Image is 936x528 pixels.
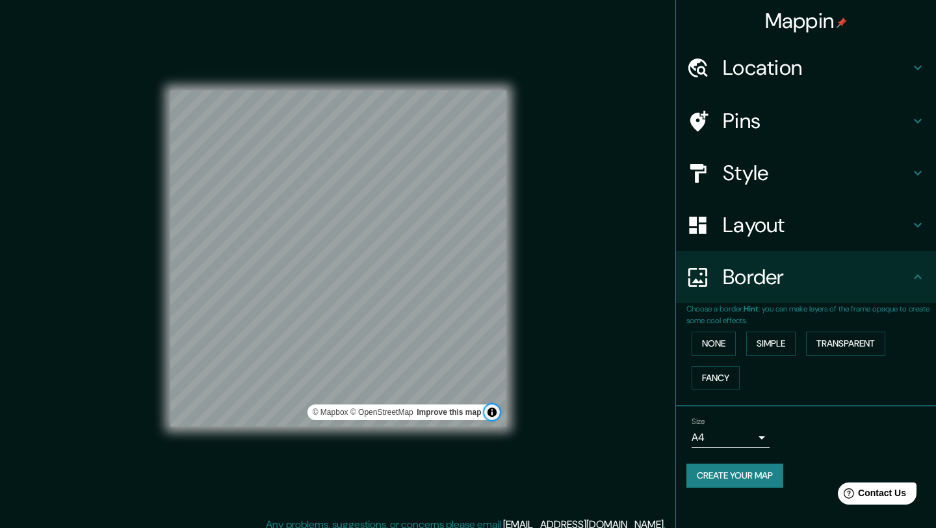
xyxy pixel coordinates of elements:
[676,147,936,199] div: Style
[692,416,705,427] label: Size
[837,18,847,28] img: pin-icon.png
[692,427,770,448] div: A4
[806,332,885,356] button: Transparent
[723,160,910,186] h4: Style
[686,303,936,326] p: Choose a border. : you can make layers of the frame opaque to create some cool effects.
[484,404,500,420] button: Toggle attribution
[744,304,759,314] b: Hint
[746,332,796,356] button: Simple
[692,332,736,356] button: None
[686,464,783,488] button: Create your map
[723,264,910,290] h4: Border
[676,42,936,94] div: Location
[820,477,922,514] iframe: Help widget launcher
[417,408,481,417] a: Map feedback
[692,366,740,390] button: Fancy
[723,212,910,238] h4: Layout
[723,108,910,134] h4: Pins
[676,95,936,147] div: Pins
[676,251,936,303] div: Border
[723,55,910,81] h4: Location
[313,408,348,417] a: Mapbox
[676,199,936,251] div: Layout
[170,90,506,427] canvas: Map
[350,408,413,417] a: OpenStreetMap
[765,8,848,34] h4: Mappin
